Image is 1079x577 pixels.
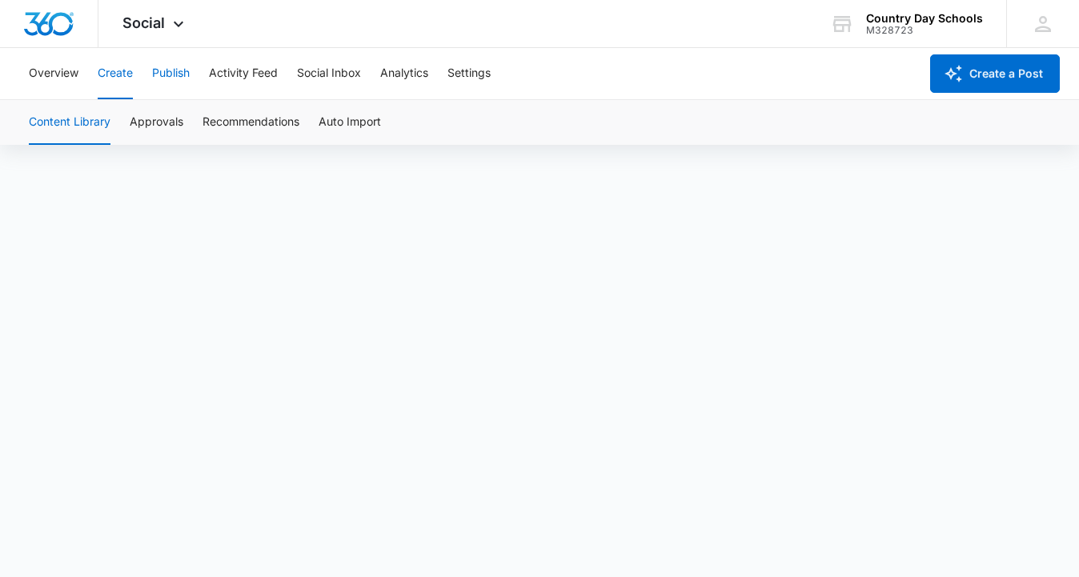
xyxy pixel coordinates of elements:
span: Social [122,14,165,31]
button: Social Inbox [297,48,361,99]
button: Activity Feed [209,48,278,99]
div: account id [866,25,983,36]
button: Auto Import [319,100,381,145]
button: Content Library [29,100,110,145]
button: Recommendations [203,100,299,145]
button: Create a Post [930,54,1060,93]
button: Approvals [130,100,183,145]
button: Create [98,48,133,99]
button: Analytics [380,48,428,99]
button: Publish [152,48,190,99]
button: Settings [447,48,491,99]
div: account name [866,12,983,25]
button: Overview [29,48,78,99]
